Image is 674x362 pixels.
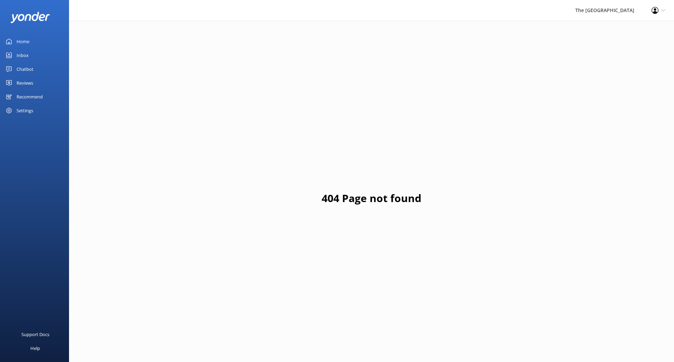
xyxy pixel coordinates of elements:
div: Support Docs [21,327,49,341]
div: Inbox [17,48,29,62]
div: Settings [17,104,33,117]
div: Help [30,341,40,355]
div: Chatbot [17,62,33,76]
h1: 404 Page not found [322,190,421,207]
div: Recommend [17,90,43,104]
div: Reviews [17,76,33,90]
div: Home [17,35,29,48]
img: yonder-white-logo.png [10,12,50,23]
